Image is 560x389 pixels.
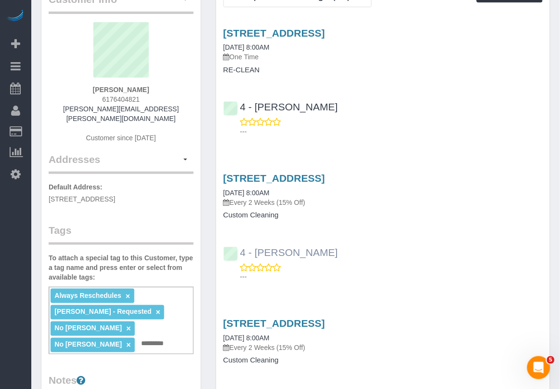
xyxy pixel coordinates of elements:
p: Every 2 Weeks (15% Off) [223,198,543,207]
img: Automaid Logo [6,10,25,23]
h4: RE-CLEAN [223,66,543,74]
span: [PERSON_NAME] - Requested [54,308,151,316]
a: [DATE] 8:00AM [223,43,270,51]
label: Default Address: [49,182,103,192]
a: × [126,341,130,349]
span: 6176404821 [102,95,140,103]
strong: [PERSON_NAME] [93,86,149,94]
h4: Custom Cleaning [223,357,543,365]
iframe: Intercom live chat [527,356,550,379]
a: × [126,292,130,300]
p: One Time [223,52,543,62]
legend: Tags [49,223,194,245]
span: 5 [547,356,555,364]
a: [DATE] 8:00AM [223,189,270,197]
p: --- [240,272,543,282]
p: Every 2 Weeks (15% Off) [223,343,543,353]
a: [STREET_ADDRESS] [223,173,325,184]
a: × [126,325,130,333]
a: × [156,309,160,317]
label: To attach a special tag to this Customer, type a tag name and press enter or select from availabl... [49,253,194,282]
a: [PERSON_NAME][EMAIL_ADDRESS][PERSON_NAME][DOMAIN_NAME] [63,105,179,122]
span: No [PERSON_NAME] [54,324,122,332]
span: Always Reschedules [54,292,121,299]
h4: Custom Cleaning [223,211,543,219]
a: 4 - [PERSON_NAME] [223,247,338,258]
a: [STREET_ADDRESS] [223,318,325,329]
span: [STREET_ADDRESS] [49,195,115,203]
a: [STREET_ADDRESS] [223,27,325,39]
span: Customer since [DATE] [86,134,156,142]
a: 4 - [PERSON_NAME] [223,101,338,112]
span: No [PERSON_NAME] [54,341,122,349]
p: --- [240,127,543,136]
a: [DATE] 8:00AM [223,335,270,342]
